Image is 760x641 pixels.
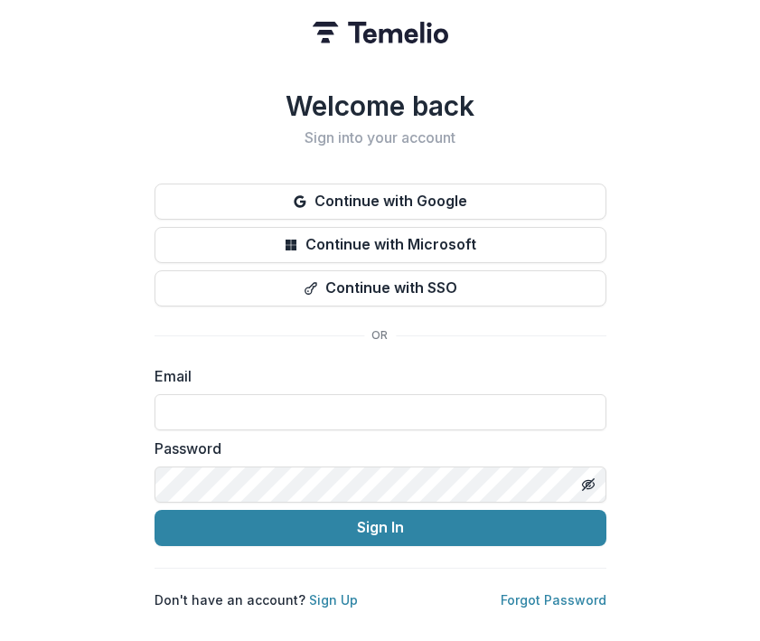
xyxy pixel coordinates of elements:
[155,365,596,387] label: Email
[155,129,606,146] h2: Sign into your account
[155,510,606,546] button: Sign In
[155,590,358,609] p: Don't have an account?
[155,270,606,306] button: Continue with SSO
[155,184,606,220] button: Continue with Google
[574,470,603,499] button: Toggle password visibility
[313,22,448,43] img: Temelio
[501,592,606,608] a: Forgot Password
[155,438,596,459] label: Password
[155,90,606,122] h1: Welcome back
[155,227,606,263] button: Continue with Microsoft
[309,592,358,608] a: Sign Up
